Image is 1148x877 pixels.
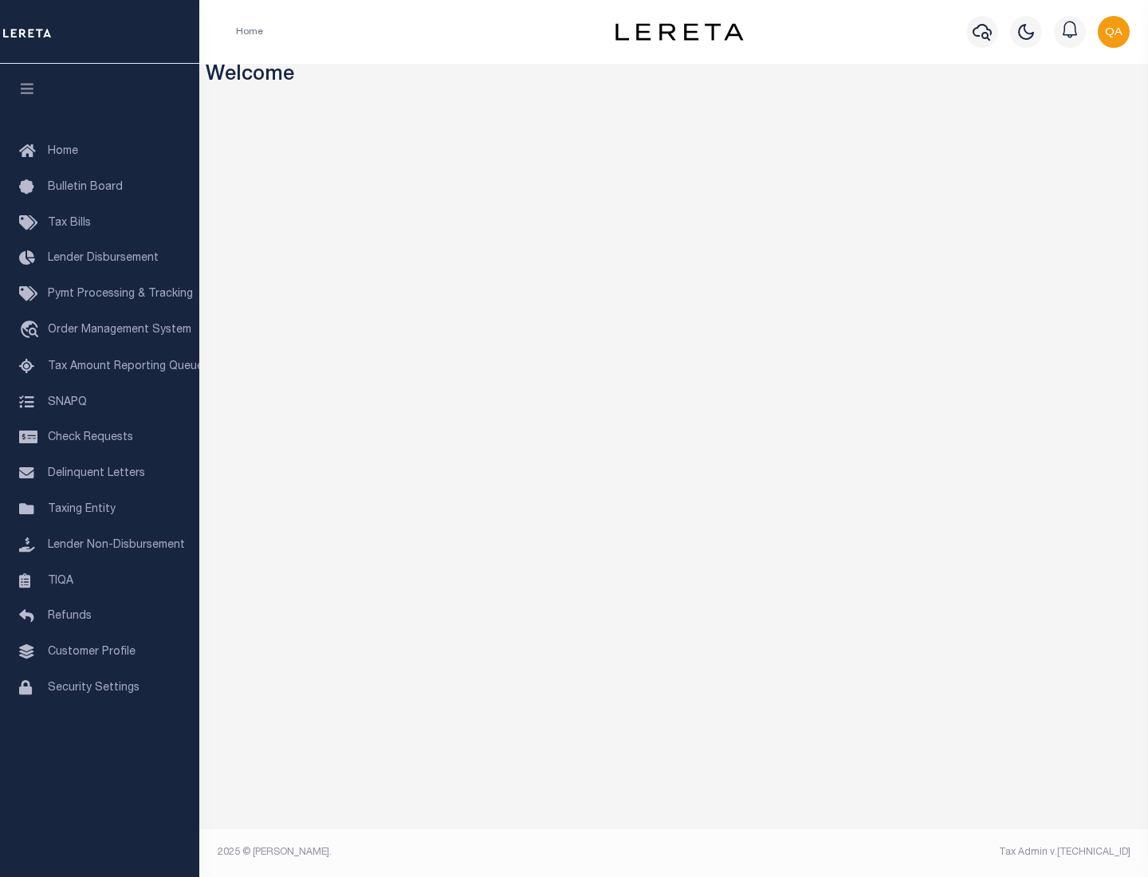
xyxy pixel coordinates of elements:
img: svg+xml;base64,PHN2ZyB4bWxucz0iaHR0cDovL3d3dy53My5vcmcvMjAwMC9zdmciIHBvaW50ZXItZXZlbnRzPSJub25lIi... [1098,16,1130,48]
img: logo-dark.svg [615,23,743,41]
span: Pymt Processing & Tracking [48,289,193,300]
span: Delinquent Letters [48,468,145,479]
span: Refunds [48,611,92,622]
span: Lender Non-Disbursement [48,540,185,551]
i: travel_explore [19,321,45,341]
span: Bulletin Board [48,182,123,193]
span: Security Settings [48,682,140,694]
span: Taxing Entity [48,504,116,515]
span: Lender Disbursement [48,253,159,264]
li: Home [236,25,263,39]
span: TIQA [48,575,73,586]
div: 2025 © [PERSON_NAME]. [206,845,674,859]
span: Check Requests [48,432,133,443]
span: Home [48,146,78,157]
span: Tax Amount Reporting Queue [48,361,203,372]
span: Order Management System [48,324,191,336]
h3: Welcome [206,64,1142,88]
span: Customer Profile [48,647,136,658]
span: SNAPQ [48,396,87,407]
div: Tax Admin v.[TECHNICAL_ID] [686,845,1130,859]
span: Tax Bills [48,218,91,229]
